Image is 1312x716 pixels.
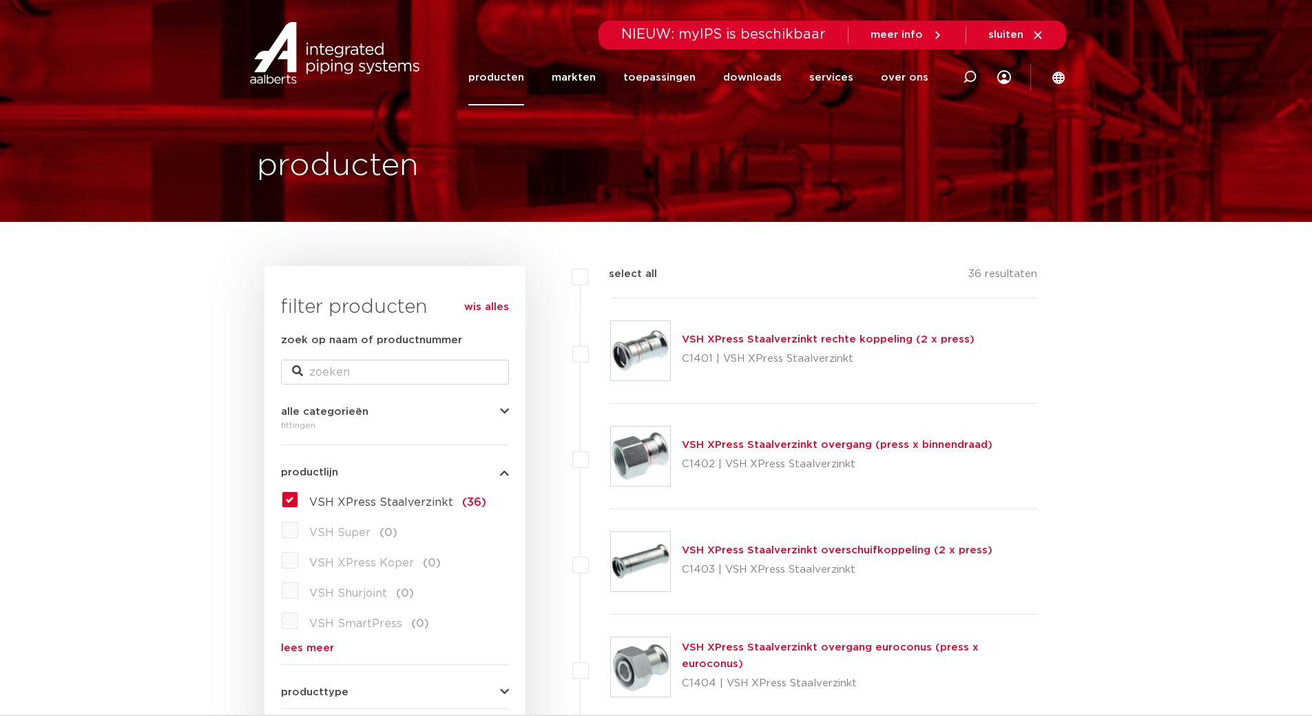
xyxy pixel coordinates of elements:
a: lees meer [281,643,509,653]
img: Thumbnail for VSH XPress Staalverzinkt overgang (press x binnendraad) [611,427,670,486]
a: VSH XPress Staalverzinkt overgang (press x binnendraad) [682,440,992,450]
nav: Menu [468,50,928,105]
span: meer info [871,30,923,40]
a: sluiten [988,29,1044,41]
a: over ons [881,50,928,105]
span: NIEUW: myIPS is beschikbaar [621,28,826,41]
span: (0) [379,527,397,538]
p: 36 resultaten [968,266,1037,287]
span: productlijn [281,467,338,478]
p: C1403 | VSH XPress Staalverzinkt [682,559,992,581]
a: wis alles [464,299,509,316]
a: VSH XPress Staalverzinkt overschuifkoppeling (2 x press) [682,545,992,555]
div: fittingen [281,417,509,433]
span: producttype [281,687,348,697]
h1: producten [257,144,419,188]
img: Thumbnail for VSH XPress Staalverzinkt rechte koppeling (2 x press) [611,321,670,380]
span: (0) [411,618,429,629]
a: downloads [723,50,782,105]
label: select all [588,266,657,283]
a: meer info [871,29,944,41]
img: Thumbnail for VSH XPress Staalverzinkt overgang euroconus (press x euroconus) [611,637,670,697]
a: toepassingen [623,50,696,105]
div: my IPS [997,50,1011,105]
span: (0) [396,588,414,599]
input: zoeken [281,360,509,385]
a: producten [468,50,524,105]
span: VSH SmartPress [309,618,402,629]
span: VSH XPress Staalverzinkt [309,497,453,508]
span: VSH Shurjoint [309,588,387,599]
span: alle categorieën [281,407,368,417]
p: C1401 | VSH XPress Staalverzinkt [682,348,975,370]
a: services [809,50,853,105]
label: zoek op naam of productnummer [281,332,462,349]
p: C1404 | VSH XPress Staalverzinkt [682,673,1038,695]
p: C1402 | VSH XPress Staalverzinkt [682,453,992,475]
button: producttype [281,687,509,697]
button: alle categorieën [281,407,509,417]
button: productlijn [281,467,509,478]
h3: filter producten [281,294,509,321]
span: VSH Super [309,527,371,538]
a: VSH XPress Staalverzinkt rechte koppeling (2 x press) [682,334,975,345]
img: Thumbnail for VSH XPress Staalverzinkt overschuifkoppeling (2 x press) [611,532,670,591]
span: VSH XPress Koper [309,558,414,569]
span: (0) [423,558,441,569]
a: markten [552,50,596,105]
span: (36) [462,497,486,508]
a: VSH XPress Staalverzinkt overgang euroconus (press x euroconus) [682,642,979,669]
span: sluiten [988,30,1023,40]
